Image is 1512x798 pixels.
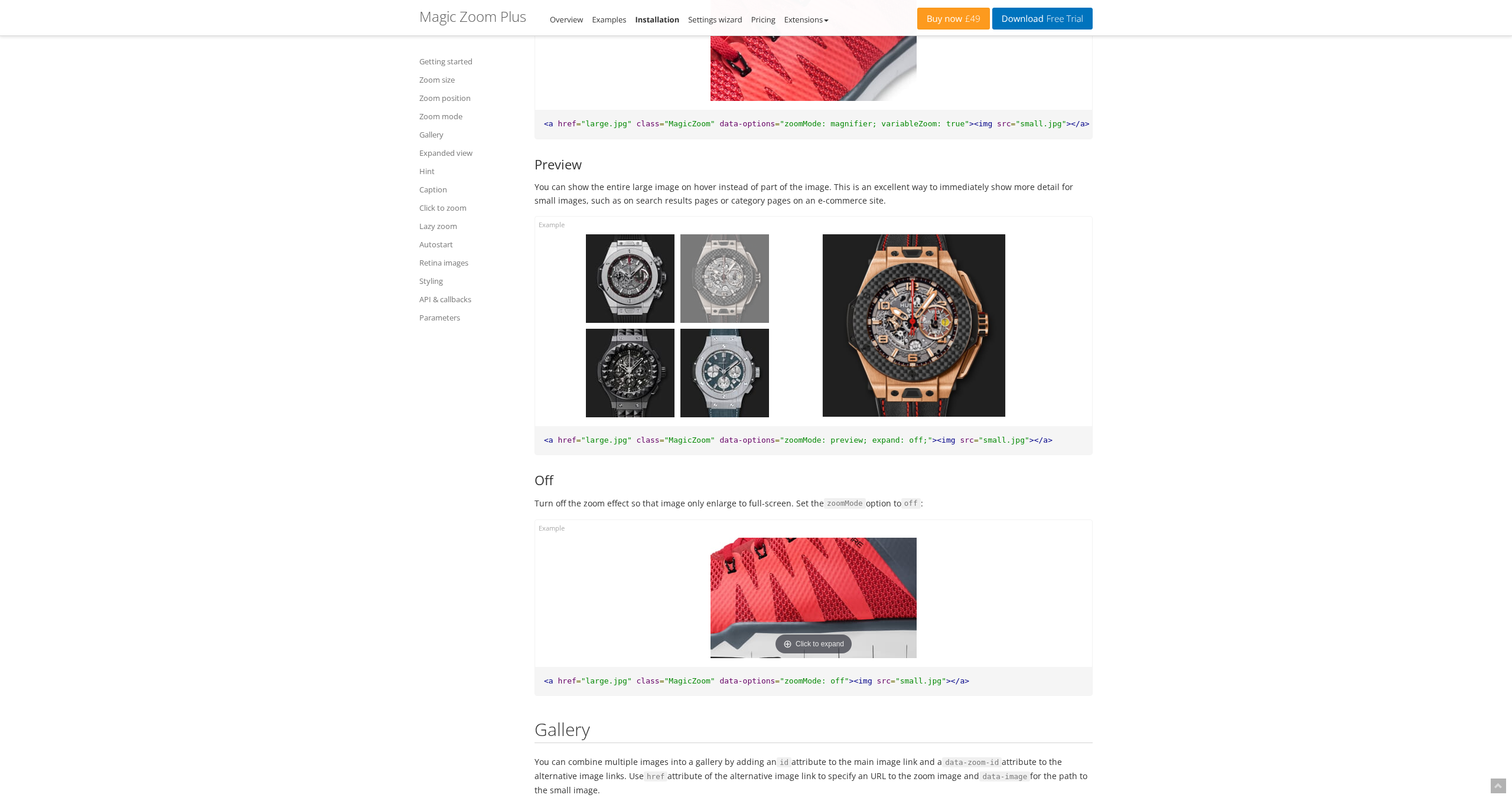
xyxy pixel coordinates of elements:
[419,237,520,251] a: Autostart
[1029,436,1052,444] span: ></a>
[544,676,553,685] span: <a
[535,473,1093,487] h3: Off
[576,436,581,444] span: =
[969,119,992,128] span: ><img
[544,119,553,128] span: <a
[664,119,715,128] span: "MagicZoom"
[558,436,576,444] span: href
[664,436,715,444] span: "MagicZoom"
[419,201,520,215] a: Click to zoom
[419,256,520,270] a: Retina images
[637,436,660,444] span: class
[1015,119,1066,128] span: "small.jpg"
[644,771,667,782] code: href
[419,9,526,24] h1: Magic Zoom Plus
[960,436,973,444] span: src
[901,498,921,509] code: off
[558,676,576,685] span: href
[419,182,520,197] a: Caption
[932,436,955,444] span: ><img
[962,14,980,24] span: £49
[711,538,917,658] a: Click to expand
[751,14,775,25] a: Pricing
[775,676,780,685] span: =
[784,14,829,25] a: Extensions
[895,676,946,685] span: "small.jpg"
[419,164,520,178] a: Hint
[419,146,520,160] a: Expanded view
[974,436,979,444] span: =
[780,676,849,685] span: "zoomMode: off"
[719,436,775,444] span: data-options
[592,14,626,25] a: Examples
[775,119,780,128] span: =
[946,676,969,685] span: ></a>
[576,119,581,128] span: =
[917,8,990,30] a: Buy now£49
[419,73,520,87] a: Zoom size
[780,436,932,444] span: "zoomMode: preview; expand: off;"
[581,119,632,128] span: "large.jpg"
[419,109,520,123] a: Zoom mode
[419,54,520,68] a: Getting started
[780,119,969,128] span: "zoomMode: magnifier; variableZoom: true"
[1044,14,1083,24] span: Free Trial
[942,757,1002,768] code: data-zoom-id
[979,771,1030,782] code: data-image
[1011,119,1016,128] span: =
[660,676,664,685] span: =
[688,14,742,25] a: Settings wizard
[660,119,664,128] span: =
[997,119,1011,128] span: src
[544,436,553,444] span: <a
[849,676,872,685] span: ><img
[419,127,520,142] a: Gallery
[719,676,775,685] span: data-options
[824,498,866,509] code: zoomMode
[637,119,660,128] span: class
[719,119,775,128] span: data-options
[576,676,581,685] span: =
[558,119,576,128] span: href
[535,719,1093,743] h2: Gallery
[419,310,520,325] a: Parameters
[775,436,780,444] span: =
[660,436,664,444] span: =
[419,292,520,306] a: API & callbacks
[891,676,895,685] span: =
[535,157,1093,171] h3: Preview
[581,436,632,444] span: "large.jpg"
[419,274,520,288] a: Styling
[664,676,715,685] span: "MagicZoom"
[419,91,520,105] a: Zoom position
[419,219,520,233] a: Lazy zoom
[992,8,1093,30] a: DownloadFree Trial
[777,757,791,768] code: id
[550,14,583,25] a: Overview
[1066,119,1089,128] span: ></a>
[877,676,891,685] span: src
[979,436,1029,444] span: "small.jpg"
[637,676,660,685] span: class
[635,14,679,25] a: Installation
[581,676,632,685] span: "large.jpg"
